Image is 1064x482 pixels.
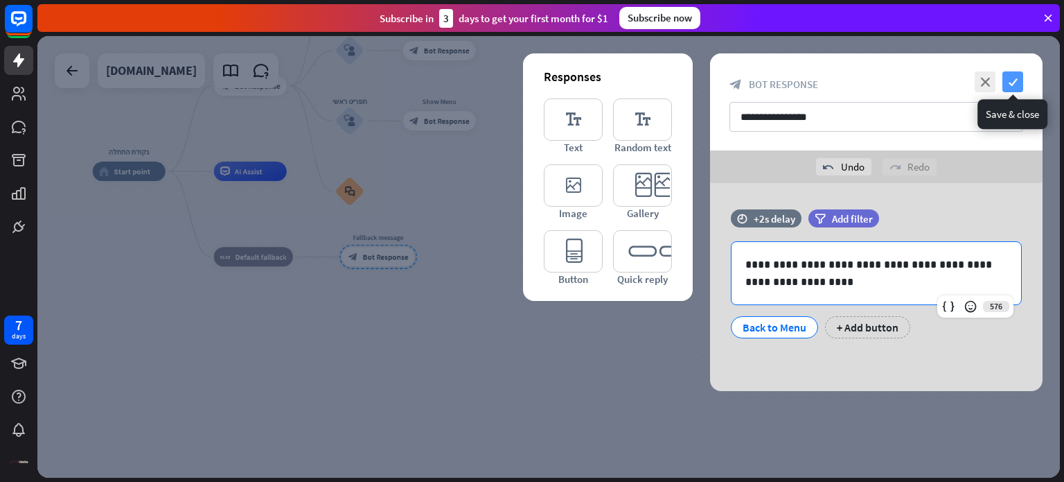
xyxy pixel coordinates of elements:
div: + Add button [825,316,910,338]
i: time [737,214,747,223]
div: +2s delay [754,212,795,225]
div: Redo [883,158,937,175]
i: close [975,71,995,92]
span: Add filter [832,212,873,225]
i: redo [889,162,901,173]
div: days [12,332,26,341]
span: Bot Response [749,78,818,91]
i: filter [815,214,826,224]
div: Back to Menu [743,317,806,338]
i: check [1002,71,1023,92]
i: undo [823,162,834,173]
a: 7 days [4,316,33,345]
div: Subscribe in days to get your first month for $1 [380,9,608,28]
div: Subscribe now [619,7,700,29]
button: Open LiveChat chat widget [11,6,53,47]
div: Undo [816,158,871,175]
div: 3 [439,9,453,28]
i: block_bot_response [729,78,742,91]
div: 7 [15,319,22,332]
